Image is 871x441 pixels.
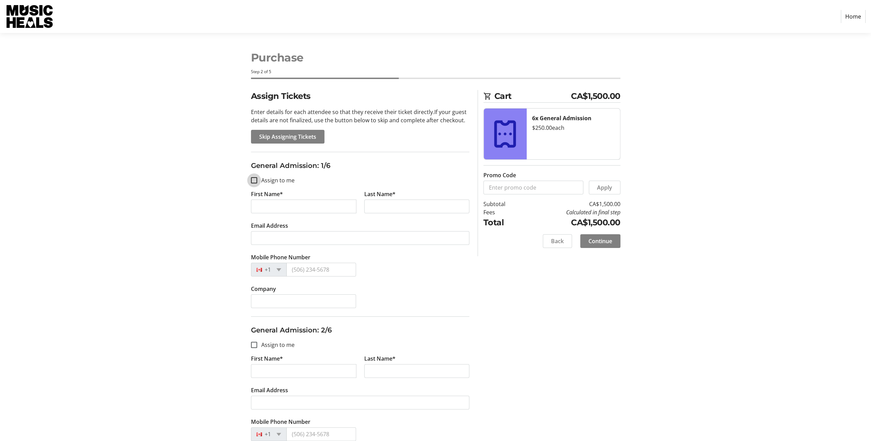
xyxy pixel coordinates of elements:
[251,160,469,171] h3: General Admission: 1/6
[483,171,516,179] label: Promo Code
[841,10,866,23] a: Home
[251,418,310,426] label: Mobile Phone Number
[251,222,288,230] label: Email Address
[251,108,469,124] p: Enter details for each attendee so that they receive their ticket directly. If your guest details...
[286,263,356,276] input: (506) 234-5678
[251,325,469,335] h3: General Admission: 2/6
[543,234,572,248] button: Back
[551,237,564,245] span: Back
[251,386,288,394] label: Email Address
[483,181,583,194] input: Enter promo code
[286,427,356,441] input: (506) 234-5678
[523,216,620,229] td: CA$1,500.00
[251,285,276,293] label: Company
[483,208,523,216] td: Fees
[364,190,396,198] label: Last Name*
[597,183,612,192] span: Apply
[571,90,620,102] span: CA$1,500.00
[580,234,620,248] button: Continue
[251,90,469,102] h2: Assign Tickets
[532,114,592,122] strong: 6x General Admission
[251,190,283,198] label: First Name*
[251,49,620,66] h1: Purchase
[364,354,396,363] label: Last Name*
[251,354,283,363] label: First Name*
[251,69,620,75] div: Step 2 of 5
[257,176,295,184] label: Assign to me
[523,208,620,216] td: Calculated in final step
[251,253,310,261] label: Mobile Phone Number
[532,124,615,132] div: $250.00 each
[251,130,324,144] button: Skip Assigning Tickets
[494,90,571,102] span: Cart
[588,237,612,245] span: Continue
[5,3,54,30] img: Music Heals Charitable Foundation's Logo
[589,181,620,194] button: Apply
[257,341,295,349] label: Assign to me
[259,133,316,141] span: Skip Assigning Tickets
[483,216,523,229] td: Total
[523,200,620,208] td: CA$1,500.00
[483,200,523,208] td: Subtotal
